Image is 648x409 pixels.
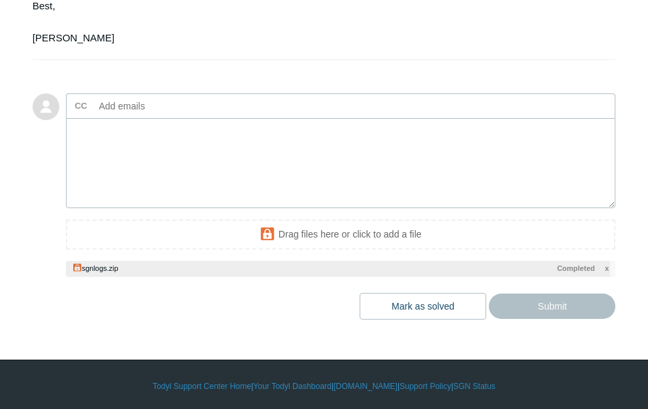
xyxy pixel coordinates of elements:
[153,380,251,392] a: Todyl Support Center Home
[400,380,451,392] a: Support Policy
[75,96,87,116] label: CC
[334,380,398,392] a: [DOMAIN_NAME]
[253,380,331,392] a: Your Todyl Dashboard
[454,380,495,392] a: SGN Status
[360,293,486,320] button: Mark as solved
[557,263,595,274] span: Completed
[489,294,615,319] input: Submit
[66,118,616,208] textarea: Add your reply
[94,96,237,116] input: Add emails
[605,263,609,274] span: x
